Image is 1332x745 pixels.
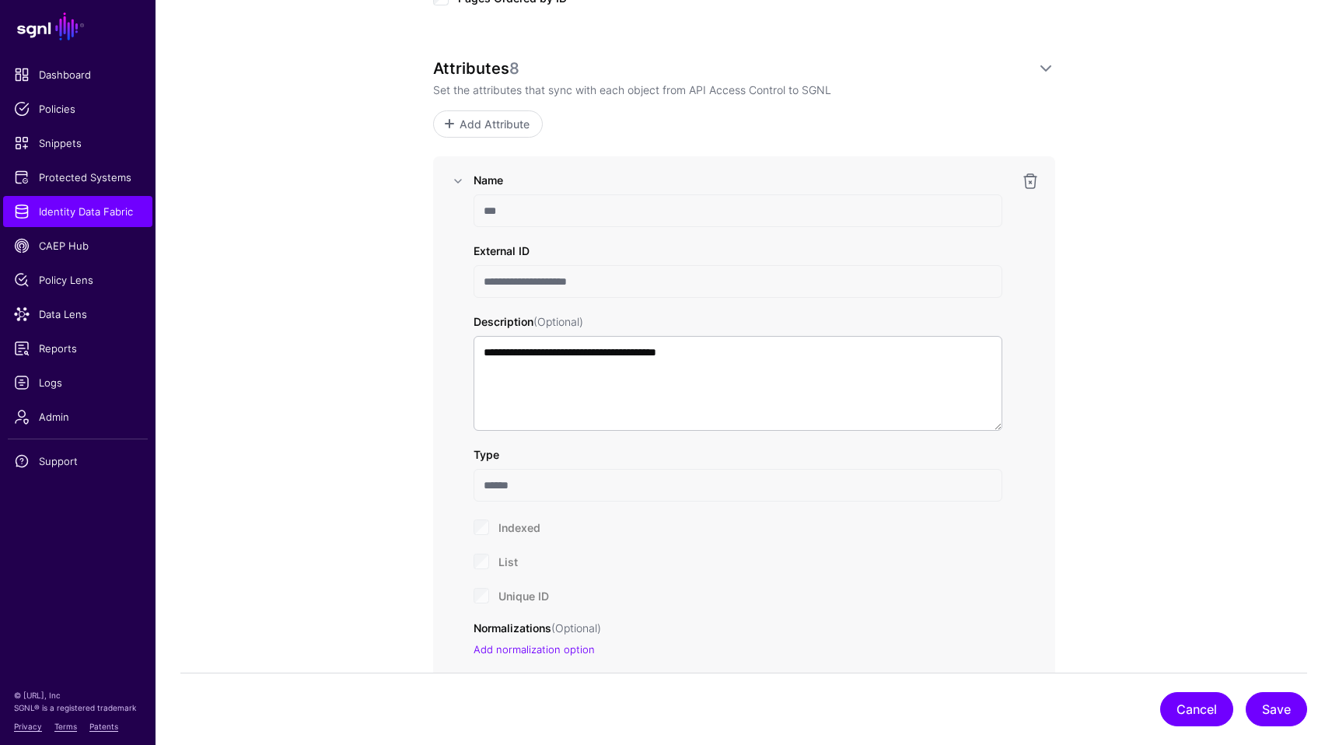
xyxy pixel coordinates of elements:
[474,643,595,656] a: Add normalization option
[3,264,152,296] a: Policy Lens
[3,299,152,330] a: Data Lens
[1160,692,1233,726] button: Cancel
[14,204,142,219] span: Identity Data Fabric
[457,116,531,132] span: Add Attribute
[533,315,583,328] span: (Optional)
[14,238,142,254] span: CAEP Hub
[3,401,152,432] a: Admin
[3,196,152,227] a: Identity Data Fabric
[474,313,583,330] label: Description
[3,367,152,398] a: Logs
[1246,692,1307,726] button: Save
[474,243,530,259] label: External ID
[14,453,142,469] span: Support
[3,59,152,90] a: Dashboard
[14,701,142,714] p: SGNL® is a registered trademark
[3,162,152,193] a: Protected Systems
[14,67,142,82] span: Dashboard
[14,375,142,390] span: Logs
[54,722,77,731] a: Terms
[3,230,152,261] a: CAEP Hub
[14,722,42,731] a: Privacy
[3,128,152,159] a: Snippets
[3,333,152,364] a: Reports
[14,341,142,356] span: Reports
[14,409,142,425] span: Admin
[3,93,152,124] a: Policies
[498,521,540,534] span: Indexed
[474,446,499,463] label: Type
[14,272,142,288] span: Policy Lens
[474,620,601,636] label: Normalizations
[14,306,142,322] span: Data Lens
[498,555,518,568] span: List
[14,689,142,701] p: © [URL], Inc
[551,621,601,635] span: (Optional)
[474,172,503,188] label: Name
[433,82,1055,98] p: Set the attributes that sync with each object from API Access Control to SGNL
[433,59,1037,78] div: Attributes
[509,59,519,78] span: 8
[14,101,142,117] span: Policies
[9,9,146,44] a: SGNL
[14,135,142,151] span: Snippets
[14,170,142,185] span: Protected Systems
[498,589,549,603] span: Unique ID
[89,722,118,731] a: Patents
